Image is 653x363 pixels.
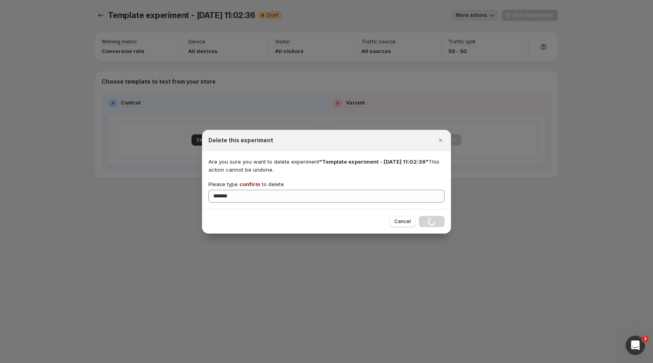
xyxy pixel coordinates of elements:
[394,218,411,225] span: Cancel
[435,135,446,146] button: Close
[208,136,273,144] h2: Delete this experiment
[239,181,260,187] span: confirm
[208,158,445,174] p: Are you sure you want to delete experiment This action cannot be undone.
[390,216,416,227] button: Cancel
[626,336,645,355] iframe: Intercom live chat
[208,180,284,188] p: Please type to delete
[319,158,429,165] span: "Template experiment - [DATE] 11:02:36"
[642,336,649,342] span: 1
